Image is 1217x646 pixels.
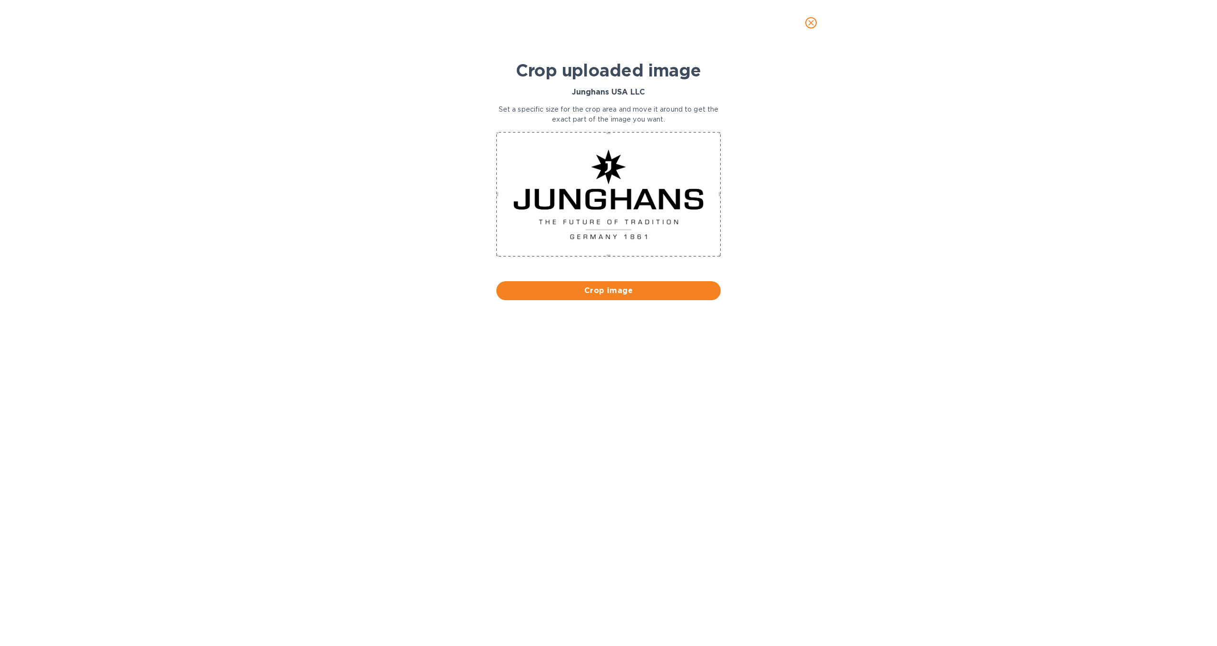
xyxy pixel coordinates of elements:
h1: Crop uploaded image [516,60,701,80]
span: Crop image [504,285,713,296]
h3: Junghans USA LLC [572,88,645,97]
button: Crop image [496,281,721,300]
button: close [800,11,822,34]
p: Set a specific size for the crop area and move it around to get the exact part of the image you w... [496,104,721,124]
div: Use the arrow keys to move the crop selection area [496,132,721,256]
